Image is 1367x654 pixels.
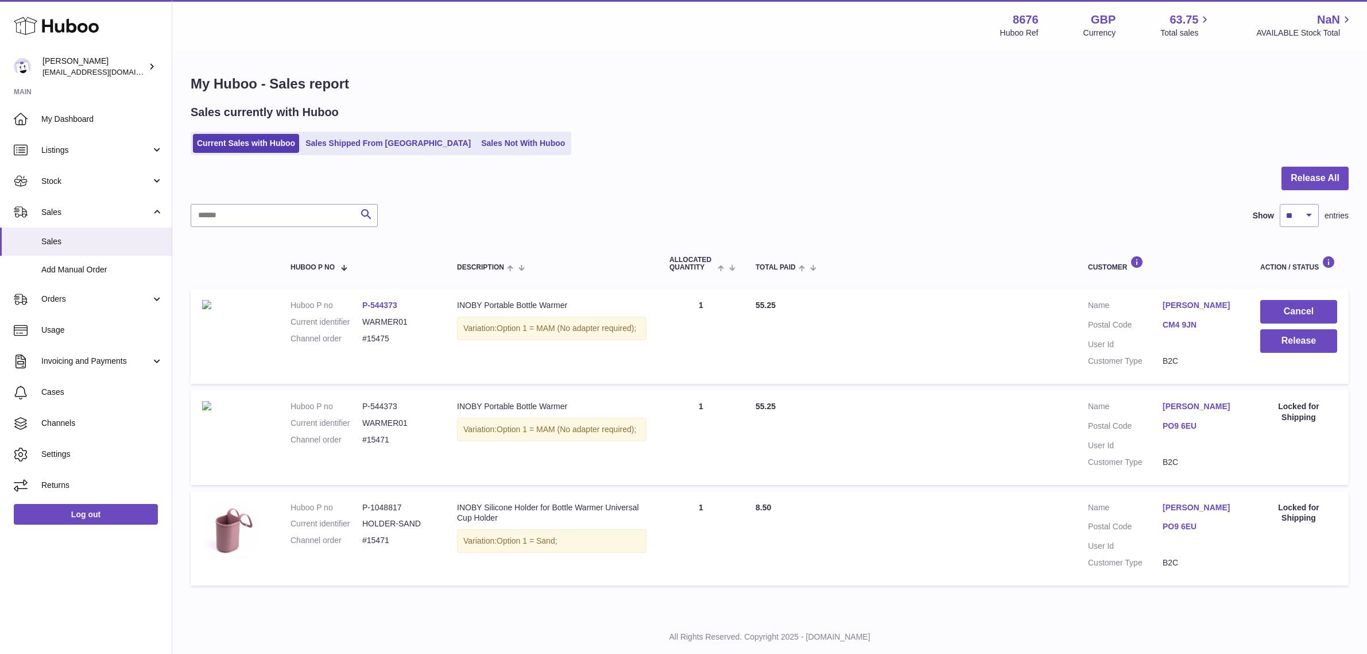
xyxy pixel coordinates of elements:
td: 1 [658,491,744,586]
span: Listings [41,145,151,156]
dt: User Id [1088,541,1163,552]
span: Total paid [756,264,796,271]
img: oldrose.png [202,502,260,560]
td: 1 [658,288,744,384]
span: 63.75 [1169,12,1198,28]
dt: Channel order [291,434,362,445]
h2: Sales currently with Huboo [191,105,339,120]
span: Sales [41,207,151,218]
span: 8.50 [756,503,771,512]
a: [PERSON_NAME] [1163,300,1237,311]
dt: User Id [1088,339,1163,350]
div: Variation: [457,317,646,340]
strong: GBP [1091,12,1116,28]
dt: Huboo P no [291,300,362,311]
dd: #15471 [362,535,434,546]
span: Sales [41,236,163,247]
img: 4094CF80-6F6B-4296-B91C-0FA8D6045C65.jpg [202,401,211,410]
dt: Current identifier [291,518,362,529]
dd: B2C [1163,457,1237,468]
dt: Huboo P no [291,401,362,412]
a: CM4 9JN [1163,320,1237,330]
dd: P-544373 [362,401,434,412]
p: All Rights Reserved. Copyright 2025 - [DOMAIN_NAME] [181,632,1358,643]
a: PO9 6EU [1163,421,1237,432]
div: Locked for Shipping [1260,401,1337,423]
dd: WARMER01 [362,317,434,328]
dt: Huboo P no [291,502,362,513]
span: Channels [41,418,163,429]
span: 55.25 [756,301,776,310]
span: ALLOCATED Quantity [669,256,715,271]
a: P-544373 [362,301,397,310]
span: Add Manual Order [41,264,163,275]
dd: HOLDER-SAND [362,518,434,529]
a: 63.75 Total sales [1160,12,1211,39]
div: Customer [1088,256,1237,271]
dt: Postal Code [1088,521,1163,535]
span: entries [1325,210,1349,221]
span: Option 1 = MAM (No adapter required); [497,324,636,333]
dt: Customer Type [1088,457,1163,468]
span: Usage [41,325,163,336]
span: 55.25 [756,402,776,411]
dt: Customer Type [1088,557,1163,568]
div: INOBY Portable Bottle Warmer [457,300,646,311]
span: NaN [1317,12,1340,28]
div: INOBY Silicone Holder for Bottle Warmer Universal Cup Holder [457,502,646,524]
img: hello@inoby.co.uk [14,58,31,75]
dt: Channel order [291,535,362,546]
a: PO9 6EU [1163,521,1237,532]
span: Option 1 = Sand; [497,536,557,545]
dt: User Id [1088,440,1163,451]
a: Log out [14,504,158,525]
label: Show [1253,210,1274,221]
button: Cancel [1260,300,1337,324]
dd: B2C [1163,557,1237,568]
dd: P-1048817 [362,502,434,513]
div: Currency [1083,28,1116,39]
div: [PERSON_NAME] [42,56,146,78]
h1: My Huboo - Sales report [191,75,1349,93]
div: Huboo Ref [1000,28,1039,39]
div: Locked for Shipping [1260,502,1337,524]
span: [EMAIL_ADDRESS][DOMAIN_NAME] [42,67,169,76]
span: Huboo P no [291,264,335,271]
dd: #15475 [362,333,434,344]
span: Total sales [1160,28,1211,39]
dd: #15471 [362,434,434,445]
span: Option 1 = MAM (No adapter required); [497,425,636,434]
button: Release All [1281,167,1349,190]
dt: Name [1088,300,1163,314]
span: Returns [41,480,163,491]
span: Stock [41,176,151,187]
img: 4094CF80-6F6B-4296-B91C-0FA8D6045C65.jpg [202,300,211,309]
span: AVAILABLE Stock Total [1256,28,1353,39]
span: Invoicing and Payments [41,356,151,367]
button: Release [1260,329,1337,353]
span: Description [457,264,504,271]
span: Settings [41,449,163,460]
dt: Name [1088,502,1163,516]
dt: Name [1088,401,1163,415]
strong: 8676 [1013,12,1039,28]
dt: Postal Code [1088,421,1163,434]
dt: Channel order [291,333,362,344]
a: Sales Shipped From [GEOGRAPHIC_DATA] [301,134,475,153]
a: [PERSON_NAME] [1163,401,1237,412]
a: Current Sales with Huboo [193,134,299,153]
td: 1 [658,390,744,485]
a: NaN AVAILABLE Stock Total [1256,12,1353,39]
dd: WARMER01 [362,418,434,429]
div: Action / Status [1260,256,1337,271]
a: Sales Not With Huboo [477,134,569,153]
div: INOBY Portable Bottle Warmer [457,401,646,412]
span: My Dashboard [41,114,163,125]
dt: Current identifier [291,317,362,328]
span: Orders [41,294,151,305]
dt: Postal Code [1088,320,1163,333]
dd: B2C [1163,356,1237,367]
div: Variation: [457,418,646,441]
dt: Customer Type [1088,356,1163,367]
div: Variation: [457,529,646,553]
